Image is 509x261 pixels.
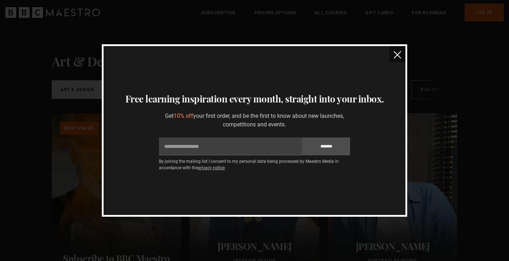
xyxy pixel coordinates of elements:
[389,46,405,62] button: close
[174,112,193,119] span: 10% off
[198,165,225,170] a: privacy notice
[112,92,397,106] h3: Free learning inspiration every month, straight into your inbox.
[159,158,350,171] p: By joining the mailing list I consent to my personal data being processed by Maestro Media in acc...
[159,112,350,129] p: Get your first order, and be the first to know about new launches, competitions and events.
